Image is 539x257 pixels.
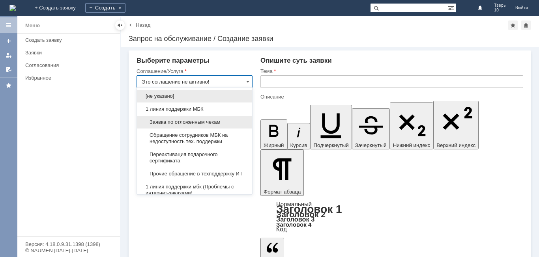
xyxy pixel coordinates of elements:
[142,119,247,125] span: Заявка по отложенным чекам
[355,142,387,148] span: Зачеркнутый
[142,171,247,177] span: Прочие обращение в техподдержку ИТ
[9,5,16,11] a: Перейти на домашнюю страницу
[433,101,479,149] button: Верхний индекс
[494,3,506,8] span: Тверь
[137,69,251,74] div: Соглашение/Услуга
[22,59,118,71] a: Согласования
[2,63,15,76] a: Мои согласования
[436,142,475,148] span: Верхний индекс
[25,62,115,68] div: Согласования
[264,142,284,148] span: Жирный
[352,108,390,149] button: Зачеркнутый
[260,57,332,64] span: Опишите суть заявки
[276,201,312,207] a: Нормальный
[287,123,311,149] button: Курсив
[137,57,210,64] span: Выберите параметры
[276,226,287,233] a: Код
[142,106,247,112] span: 1 линия поддержки МБК
[142,151,247,164] span: Переактивация подарочного сертификата
[264,189,301,195] span: Формат абзаца
[142,184,247,196] span: 1 линия поддержки мбк (Проблемы с интернет-заказами)
[142,93,247,99] span: [не указано]
[25,50,115,56] div: Заявки
[115,20,125,30] div: Скрыть меню
[260,94,522,99] div: Описание
[494,8,506,13] span: 10
[276,203,342,215] a: Заголовок 1
[276,216,314,223] a: Заголовок 3
[22,47,118,59] a: Заявки
[129,35,531,43] div: Запрос на обслуживание / Создание заявки
[260,149,304,196] button: Формат абзаца
[142,132,247,145] span: Обращение сотрудников МБК на недоступность тех. поддержки
[276,210,326,219] a: Заголовок 2
[393,142,430,148] span: Нижний индекс
[390,102,434,149] button: Нижний индекс
[260,119,287,149] button: Жирный
[25,21,40,30] div: Меню
[260,69,522,74] div: Тема
[2,49,15,61] a: Мои заявки
[22,34,118,46] a: Создать заявку
[25,242,112,247] div: Версия: 4.18.0.9.31.1398 (1398)
[313,142,348,148] span: Подчеркнутый
[136,22,150,28] a: Назад
[25,248,112,253] div: © NAUMEN [DATE]-[DATE]
[25,37,115,43] div: Создать заявку
[2,35,15,47] a: Создать заявку
[508,20,518,30] div: Добавить в избранное
[25,75,107,81] div: Избранное
[290,142,307,148] span: Курсив
[310,105,352,149] button: Подчеркнутый
[276,221,311,228] a: Заголовок 4
[448,4,456,11] span: Расширенный поиск
[9,5,16,11] img: logo
[260,201,523,232] div: Формат абзаца
[85,3,125,13] div: Создать
[521,20,531,30] div: Сделать домашней страницей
